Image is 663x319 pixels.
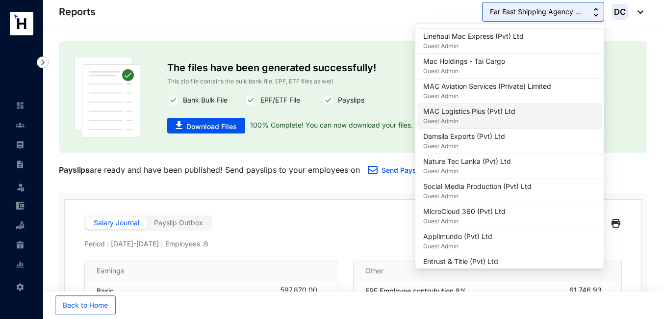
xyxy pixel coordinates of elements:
p: Guest Admin [423,241,492,251]
span: Download Files [186,122,237,132]
p: The files have been generated successfully! [167,57,538,77]
img: white-round-correct.82fe2cc7c780f4a5f5076f0407303cee.svg [322,94,334,106]
img: nav-icon-right.af6afadce00d159da59955279c43614e.svg [37,56,49,68]
li: Reports [8,255,31,274]
p: Guest Admin [423,91,551,101]
li: Contracts [8,155,31,174]
img: gratuity-unselected.a8c340787eea3cf492d7.svg [16,240,25,249]
p: Mac Holdings - Tai Cargo [423,56,505,66]
p: Guest Admin [423,266,498,276]
li: Payroll [8,135,31,155]
span: Far East Shipping Agency ... [490,6,581,17]
p: are ready and have been published! Send payslips to your employees on [59,164,360,176]
button: Send Payslip [360,161,433,181]
a: Send Payslip [382,166,425,174]
span: Back to Home [63,300,108,310]
p: MicroCloud 360 (Pvt) Ltd [423,207,506,216]
img: loan-unselected.d74d20a04637f2d15ab5.svg [16,221,25,230]
p: Linehaul Mac Express (Pvt) Ltd [423,31,524,41]
img: report-unselected.e6a6b4230fc7da01f883.svg [16,260,25,269]
img: dropdown-black.8e83cc76930a90b1a4fdb6d089b7bf3a.svg [633,10,643,14]
p: Other [365,266,383,276]
span: Salary Journal [94,218,139,227]
p: Payslips [334,94,364,106]
p: 100% Complete! You can now download your files. [245,118,413,133]
p: Guest Admin [423,41,524,51]
p: Earnings [97,266,124,276]
span: Payslip Outbox [154,218,203,227]
img: contract-unselected.99e2b2107c0a7dd48938.svg [16,160,25,169]
img: white-round-correct.82fe2cc7c780f4a5f5076f0407303cee.svg [167,94,179,106]
img: up-down-arrow.74152d26bf9780fbf563ca9c90304185.svg [593,8,598,17]
p: MAC Logistics Plus (Pvt) Ltd [423,106,515,116]
p: Basic [97,286,114,296]
li: Home [8,96,31,115]
p: Guest Admin [423,191,532,201]
p: Damsila Exports (Pvt) Ltd [423,132,505,141]
p: MAC Aviation Services (Private) Limited [423,81,551,91]
p: Nature Tec Lanka (Pvt) Ltd [423,157,511,166]
p: Guest Admin [423,166,511,176]
li: Contacts [8,115,31,135]
p: Guest Admin [423,216,506,226]
button: Download Files [167,118,245,133]
img: leave-unselected.2934df6273408c3f84d9.svg [16,182,25,192]
p: Social Media Production (Pvt) Ltd [423,182,532,191]
p: Applimundo (Pvt) Ltd [423,232,492,241]
img: settings-unselected.1febfda315e6e19643a1.svg [16,283,25,292]
img: publish-paper.61dc310b45d86ac63453e08fbc6f32f2.svg [75,57,140,137]
p: Period : [DATE] - [DATE] | Employees : 6 [84,239,622,249]
li: Gratuity [8,235,31,255]
p: Guest Admin [423,66,505,76]
div: 61,746.93 [569,286,610,296]
span: DC [614,8,626,16]
p: Bank Bulk File [179,94,228,106]
p: EPF Employee contrubution 8% [365,286,467,296]
p: Payslips [59,164,90,176]
p: Guest Admin [423,141,505,151]
img: black-printer.ae25802fba4fa849f9fa1ebd19a7ed0d.svg [612,215,620,231]
img: white-round-correct.82fe2cc7c780f4a5f5076f0407303cee.svg [245,94,256,106]
li: Expenses [8,196,31,215]
p: This zip file contains the bulk bank file, EPF, ETF files as well [167,77,538,86]
img: email.a35e10f87340586329067f518280dd4d.svg [368,166,378,174]
p: Entrust & Title (Pvt) Ltd [423,257,498,266]
button: Back to Home [55,295,116,315]
p: EPF/ETF File [256,94,300,106]
img: expense-unselected.2edcf0507c847f3e9e96.svg [16,201,25,210]
button: Far East Shipping Agency ... [482,2,604,22]
img: people-unselected.118708e94b43a90eceab.svg [16,121,25,130]
li: Loan [8,215,31,235]
p: Reports [59,5,96,19]
img: home-unselected.a29eae3204392db15eaf.svg [16,101,25,110]
p: Guest Admin [423,116,515,126]
img: payroll-unselected.b590312f920e76f0c668.svg [16,140,25,149]
div: 597,870.00 [280,286,325,296]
